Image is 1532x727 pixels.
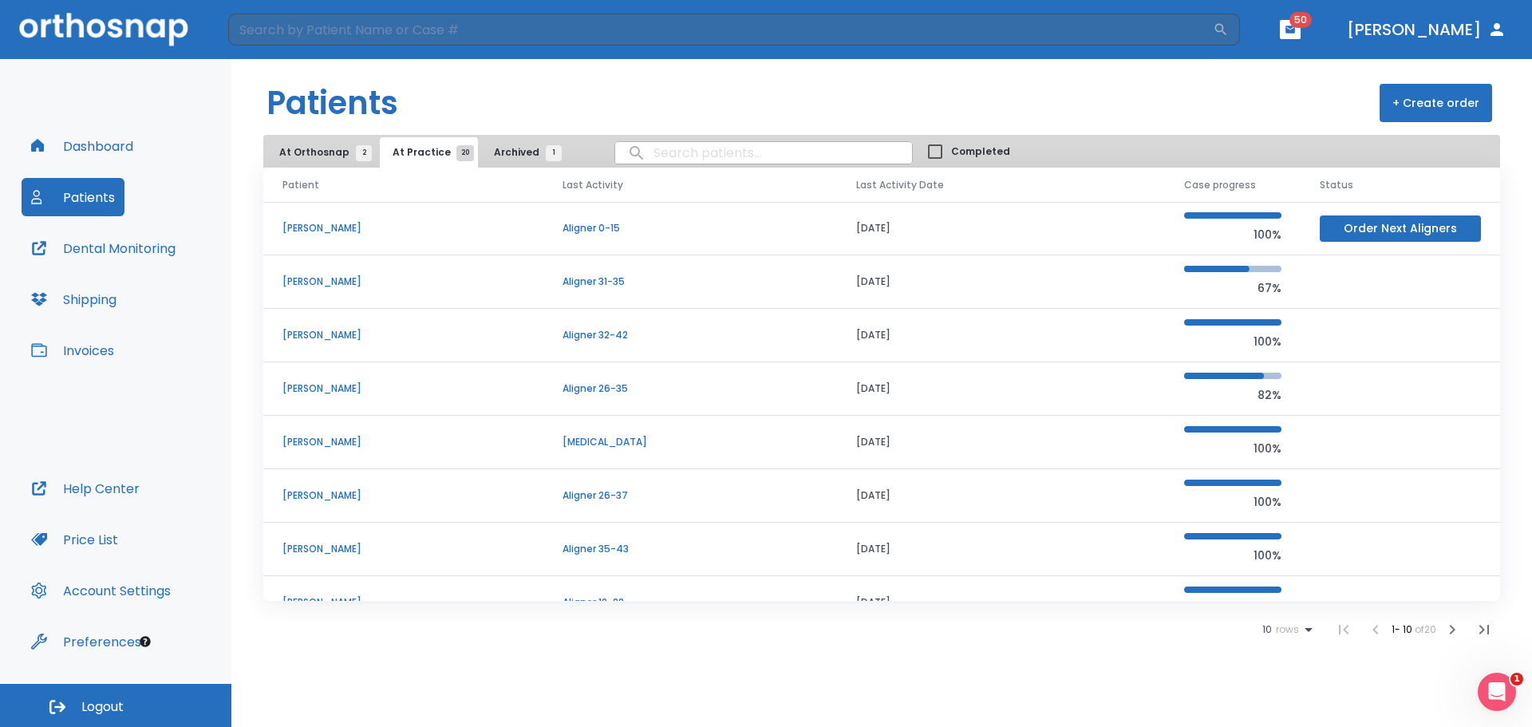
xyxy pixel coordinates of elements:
button: Dashboard [22,127,143,165]
button: Invoices [22,331,124,369]
button: Help Center [22,469,149,508]
input: search [615,137,912,168]
p: 100% [1184,225,1281,244]
span: Completed [951,144,1010,159]
input: Search by Patient Name or Case # [228,14,1213,45]
span: 10 [1262,624,1272,635]
p: 100% [1184,546,1281,565]
button: [PERSON_NAME] [1340,15,1513,44]
td: [DATE] [837,255,1165,309]
img: Orthosnap [19,13,188,45]
p: [PERSON_NAME] [282,275,524,289]
button: Preferences [22,622,151,661]
span: Case progress [1184,178,1256,192]
td: [DATE] [837,576,1165,630]
button: Account Settings [22,571,180,610]
button: Order Next Aligners [1320,215,1481,242]
p: 82% [1184,385,1281,405]
span: 1 [546,145,562,161]
p: Aligner 0-15 [563,221,818,235]
span: 1 [1510,673,1523,686]
td: [DATE] [837,202,1165,255]
span: At Orthosnap [279,145,364,160]
p: Aligner 18-28 [563,595,818,610]
p: 67% [1184,279,1281,298]
span: Logout [81,698,124,716]
button: + Create order [1380,84,1492,122]
td: [DATE] [837,523,1165,576]
span: 50 [1289,12,1312,28]
p: Aligner 26-35 [563,381,818,396]
p: 100% [1184,439,1281,458]
p: [PERSON_NAME] [282,595,524,610]
span: Status [1320,178,1353,192]
p: [PERSON_NAME] [282,328,524,342]
p: 100% [1184,332,1281,351]
button: Shipping [22,280,126,318]
p: [PERSON_NAME] [282,381,524,396]
iframe: Intercom live chat [1478,673,1516,711]
p: Aligner 26-37 [563,488,818,503]
h1: Patients [267,79,398,127]
span: 20 [456,145,474,161]
span: rows [1272,624,1299,635]
button: Dental Monitoring [22,229,185,267]
p: 100% [1184,492,1281,512]
span: 2 [356,145,372,161]
td: [DATE] [837,309,1165,362]
p: Aligner 32-42 [563,328,818,342]
p: [PERSON_NAME] [282,488,524,503]
p: 100% [1184,599,1281,618]
span: Archived [494,145,554,160]
button: Price List [22,520,128,559]
span: of 20 [1415,622,1436,636]
td: [DATE] [837,416,1165,469]
p: [PERSON_NAME] [282,221,524,235]
td: [DATE] [837,469,1165,523]
span: At Practice [393,145,465,160]
p: [MEDICAL_DATA] [563,435,818,449]
span: Last Activity Date [856,178,944,192]
p: [PERSON_NAME] [282,435,524,449]
span: Last Activity [563,178,623,192]
td: [DATE] [837,362,1165,416]
button: Patients [22,178,124,216]
p: Aligner 35-43 [563,542,818,556]
span: Patient [282,178,319,192]
div: Tooltip anchor [138,634,152,649]
div: tabs [267,137,570,168]
p: Aligner 31-35 [563,275,818,289]
p: [PERSON_NAME] [282,542,524,556]
span: 1 - 10 [1392,622,1415,636]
